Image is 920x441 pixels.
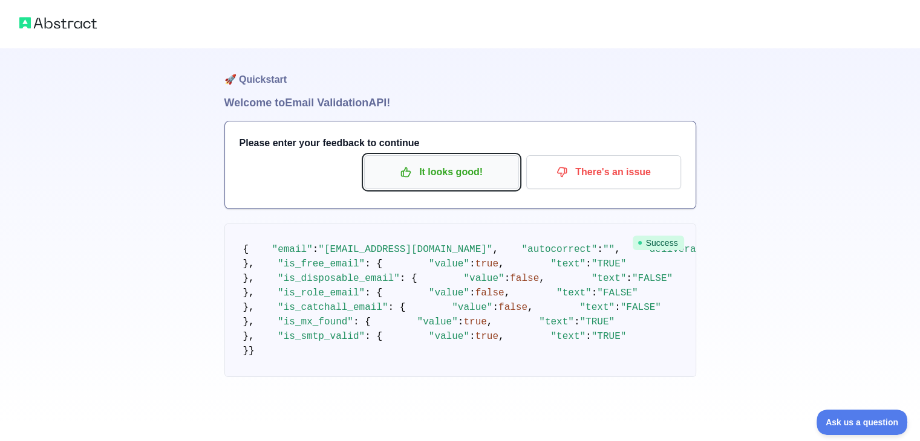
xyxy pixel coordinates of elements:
span: , [527,302,533,313]
h1: Welcome to Email Validation API! [224,94,696,111]
span: false [510,273,539,284]
span: "text" [550,331,586,342]
h1: 🚀 Quickstart [224,48,696,94]
span: : { [365,331,382,342]
span: : [469,288,475,298]
span: "TRUE" [592,259,627,269]
span: : [586,331,592,342]
span: "value" [429,288,469,298]
span: : { [388,302,406,313]
span: "text" [592,273,627,284]
span: "value" [452,302,492,313]
span: : [592,288,598,298]
span: { [243,244,249,255]
span: true [475,259,498,269]
span: false [475,288,504,298]
span: "value" [417,317,458,327]
span: "is_role_email" [278,288,365,298]
span: : [492,302,498,313]
span: : [469,331,475,342]
span: "text" [550,259,586,269]
span: "is_catchall_email" [278,302,388,313]
span: : [313,244,319,255]
span: "text" [579,302,615,313]
span: : [574,317,580,327]
span: "email" [272,244,313,255]
span: false [498,302,527,313]
span: : { [365,288,382,298]
span: , [615,244,621,255]
span: , [492,244,498,255]
span: "FALSE" [597,288,638,298]
span: "FALSE" [632,273,673,284]
span: "[EMAIL_ADDRESS][DOMAIN_NAME]" [318,244,492,255]
span: "" [603,244,615,255]
iframe: Toggle Customer Support [817,410,908,435]
span: : [458,317,464,327]
button: There's an issue [526,155,681,189]
span: , [498,331,504,342]
span: true [475,331,498,342]
button: It looks good! [364,155,519,189]
span: "is_smtp_valid" [278,331,365,342]
span: : [615,302,621,313]
span: : [597,244,603,255]
span: "value" [429,331,469,342]
span: "FALSE" [621,302,661,313]
span: "text" [556,288,592,298]
span: Success [633,236,684,250]
span: : [504,273,511,284]
img: Abstract logo [19,14,97,31]
span: : { [353,317,371,327]
span: , [487,317,493,327]
span: : [626,273,632,284]
p: It looks good! [373,162,510,182]
p: There's an issue [535,162,672,182]
span: , [504,288,511,298]
h3: Please enter your feedback to continue [240,136,681,150]
span: "is_mx_found" [278,317,353,327]
span: : { [400,273,417,284]
span: true [463,317,486,327]
span: : { [365,259,382,269]
span: "TRUE" [579,317,615,327]
span: "autocorrect" [521,244,597,255]
span: "text" [539,317,574,327]
span: : [469,259,475,269]
span: "deliverability" [644,244,737,255]
span: "TRUE" [592,331,627,342]
span: "is_disposable_email" [278,273,400,284]
span: "value" [429,259,469,269]
span: "value" [463,273,504,284]
span: "is_free_email" [278,259,365,269]
span: , [498,259,504,269]
span: : [586,259,592,269]
span: , [539,273,545,284]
